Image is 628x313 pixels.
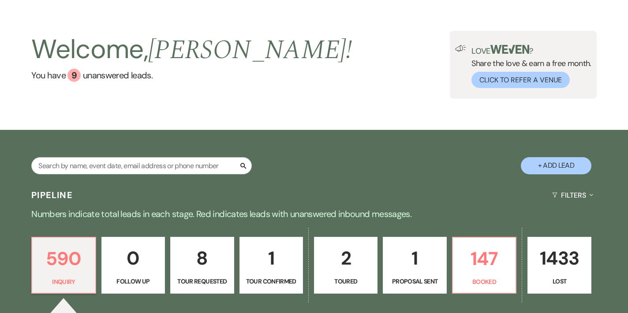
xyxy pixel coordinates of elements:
a: You have 9 unanswered leads. [31,69,352,82]
a: 1Proposal Sent [383,237,446,294]
p: Love ? [471,45,591,55]
a: 1433Lost [527,237,591,294]
p: 2 [320,243,372,273]
h3: Pipeline [31,189,73,201]
p: 1433 [533,243,585,273]
a: 0Follow Up [101,237,165,294]
p: Lost [533,276,585,286]
h2: Welcome, [31,31,352,69]
div: Share the love & earn a free month. [466,45,591,88]
a: 8Tour Requested [170,237,234,294]
input: Search by name, event date, email address or phone number [31,157,252,174]
img: loud-speaker-illustration.svg [455,45,466,52]
p: Tour Requested [176,276,228,286]
p: Tour Confirmed [245,276,297,286]
a: 1Tour Confirmed [239,237,303,294]
p: 147 [458,244,510,273]
p: Inquiry [37,277,90,287]
a: 2Toured [314,237,378,294]
button: Click to Refer a Venue [471,72,570,88]
p: 1 [245,243,297,273]
span: [PERSON_NAME] ! [148,30,352,70]
p: Proposal Sent [389,276,441,286]
p: 1 [389,243,441,273]
p: 590 [37,244,90,273]
a: 147Booked [452,237,516,294]
button: + Add Lead [521,157,591,174]
p: Follow Up [107,276,159,286]
div: 9 [67,69,81,82]
p: 0 [107,243,159,273]
a: 590Inquiry [31,237,96,294]
p: 8 [176,243,228,273]
img: weven-logo-green.svg [490,45,530,54]
button: Filters [549,184,597,207]
p: Booked [458,277,510,287]
p: Toured [320,276,372,286]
